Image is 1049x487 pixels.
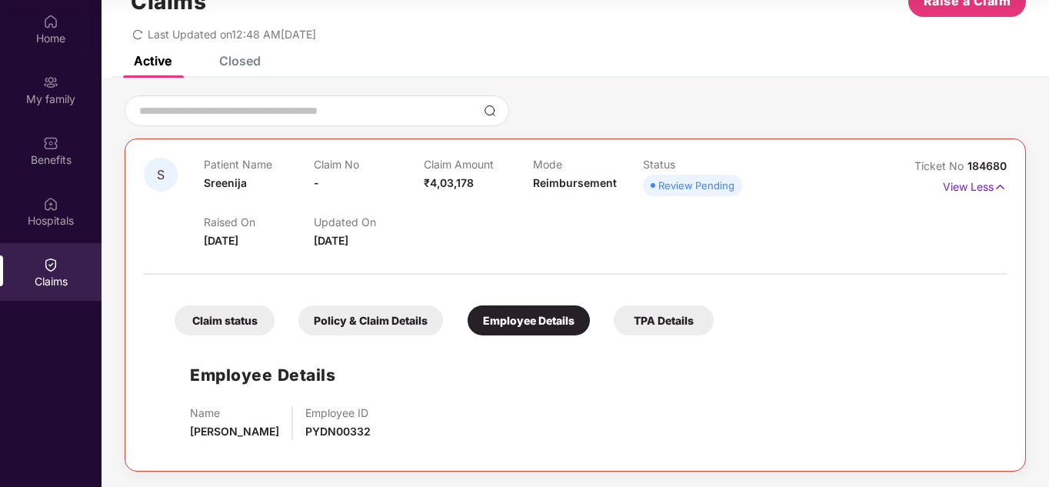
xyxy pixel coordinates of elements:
p: View Less [943,175,1007,195]
div: Policy & Claim Details [298,305,443,335]
p: Status [643,158,753,171]
p: Mode [533,158,643,171]
div: Claim status [175,305,275,335]
p: Employee ID [305,406,371,419]
div: Employee Details [468,305,590,335]
span: Last Updated on 12:48 AM[DATE] [148,28,316,41]
img: svg+xml;base64,PHN2ZyBpZD0iSG9zcGl0YWxzIiB4bWxucz0iaHR0cDovL3d3dy53My5vcmcvMjAwMC9zdmciIHdpZHRoPS... [43,196,58,212]
img: svg+xml;base64,PHN2ZyB3aWR0aD0iMjAiIGhlaWdodD0iMjAiIHZpZXdCb3g9IjAgMCAyMCAyMCIgZmlsbD0ibm9uZSIgeG... [43,75,58,90]
span: PYDN00332 [305,425,371,438]
p: Claim Amount [424,158,534,171]
div: TPA Details [614,305,714,335]
span: Sreenija [204,176,247,189]
h1: Employee Details [190,362,335,388]
span: redo [132,28,143,41]
span: S [157,168,165,182]
p: Claim No [314,158,424,171]
span: [PERSON_NAME] [190,425,279,438]
span: [DATE] [314,234,348,247]
span: 184680 [967,159,1007,172]
span: Reimbursement [533,176,617,189]
p: Updated On [314,215,424,228]
div: Closed [219,53,261,68]
img: svg+xml;base64,PHN2ZyBpZD0iQ2xhaW0iIHhtbG5zPSJodHRwOi8vd3d3LnczLm9yZy8yMDAwL3N2ZyIgd2lkdGg9IjIwIi... [43,257,58,272]
p: Patient Name [204,158,314,171]
span: ₹4,03,178 [424,176,474,189]
p: Name [190,406,279,419]
div: Review Pending [658,178,734,193]
p: Raised On [204,215,314,228]
span: Ticket No [914,159,967,172]
img: svg+xml;base64,PHN2ZyB4bWxucz0iaHR0cDovL3d3dy53My5vcmcvMjAwMC9zdmciIHdpZHRoPSIxNyIgaGVpZ2h0PSIxNy... [994,178,1007,195]
img: svg+xml;base64,PHN2ZyBpZD0iQmVuZWZpdHMiIHhtbG5zPSJodHRwOi8vd3d3LnczLm9yZy8yMDAwL3N2ZyIgd2lkdGg9Ij... [43,135,58,151]
img: svg+xml;base64,PHN2ZyBpZD0iU2VhcmNoLTMyeDMyIiB4bWxucz0iaHR0cDovL3d3dy53My5vcmcvMjAwMC9zdmciIHdpZH... [484,105,496,117]
img: svg+xml;base64,PHN2ZyBpZD0iSG9tZSIgeG1sbnM9Imh0dHA6Ly93d3cudzMub3JnLzIwMDAvc3ZnIiB3aWR0aD0iMjAiIG... [43,14,58,29]
span: [DATE] [204,234,238,247]
div: Active [134,53,172,68]
span: - [314,176,319,189]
